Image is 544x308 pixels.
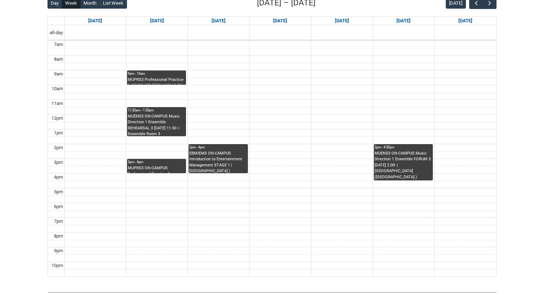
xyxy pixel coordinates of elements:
[47,288,497,296] img: REDU_GREY_LINE
[53,247,64,254] div: 9pm
[189,151,247,173] div: EBMIEMS ON-CAMPUS Introduction to Entertainment Management STAGE 1 | [GEOGRAPHIC_DATA].) (capacit...
[53,144,64,151] div: 2pm
[53,188,64,196] div: 5pm
[128,77,185,85] div: MUPRS3 Professional Practice 1 KEYBOARD TECH MON 9:00 | Studio B (Brunswick St.) (capacity x10ppl...
[53,218,64,225] div: 7pm
[87,17,104,25] a: Go to September 14, 2025
[53,174,64,181] div: 4pm
[53,129,64,137] div: 1pm
[53,56,64,63] div: 8am
[210,17,227,25] a: Go to September 16, 2025
[128,165,185,173] div: MUPRS3 ON-CAMPUS Professional Practice 1 INSTRUMENTAL WORKSHOP STAGE 3 MON 3:00 | [GEOGRAPHIC_DAT...
[395,17,412,25] a: Go to September 19, 2025
[53,203,64,210] div: 6pm
[50,262,64,269] div: 10pm
[375,151,432,180] div: MUENS3 ON-CAMPUS Music Direction 1 Ensemble FORUM 3 [DATE] 2:00- | [GEOGRAPHIC_DATA] ([GEOGRAPHIC...
[128,160,185,165] div: 3pm - 4pm
[128,108,185,113] div: 11:30am - 1:30pm
[50,85,64,92] div: 10am
[53,159,64,166] div: 3pm
[272,17,289,25] a: Go to September 17, 2025
[48,29,64,36] span: all-day
[50,115,64,122] div: 12pm
[128,114,185,136] div: MUENS3 ON-CAMPUS Music Direction 1 Ensemble REHEARSAL 3 [DATE] 11:30- | Ensemble Room 3 ([GEOGRAP...
[189,145,247,150] div: 2pm - 4pm
[149,17,166,25] a: Go to September 15, 2025
[375,145,432,150] div: 2pm - 4:30pm
[53,41,64,48] div: 7am
[53,233,64,240] div: 8pm
[128,71,185,76] div: 9am - 10am
[50,100,64,107] div: 11am
[53,70,64,78] div: 9am
[334,17,350,25] a: Go to September 18, 2025
[457,17,474,25] a: Go to September 20, 2025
